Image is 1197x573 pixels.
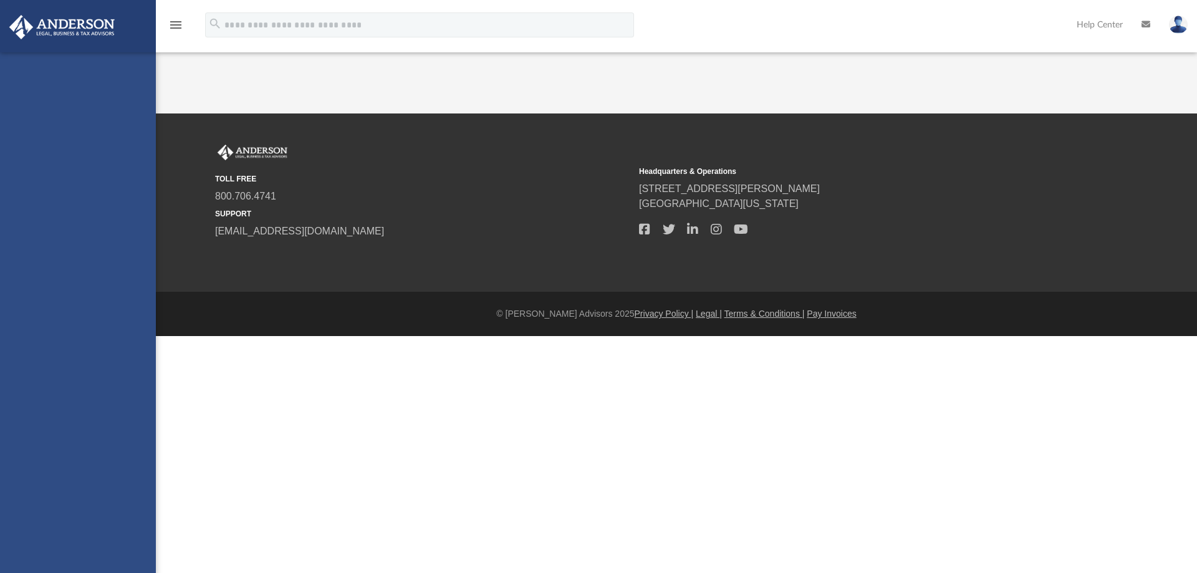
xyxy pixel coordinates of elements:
img: Anderson Advisors Platinum Portal [6,15,118,39]
a: [EMAIL_ADDRESS][DOMAIN_NAME] [215,226,384,236]
small: Headquarters & Operations [639,166,1054,177]
a: Pay Invoices [807,309,856,319]
a: Privacy Policy | [635,309,694,319]
a: Legal | [696,309,722,319]
a: menu [168,24,183,32]
img: User Pic [1169,16,1188,34]
a: 800.706.4741 [215,191,276,201]
i: menu [168,17,183,32]
i: search [208,17,222,31]
div: © [PERSON_NAME] Advisors 2025 [156,307,1197,320]
small: TOLL FREE [215,173,630,185]
a: [STREET_ADDRESS][PERSON_NAME] [639,183,820,194]
img: Anderson Advisors Platinum Portal [215,145,290,161]
a: Terms & Conditions | [724,309,805,319]
small: SUPPORT [215,208,630,219]
a: [GEOGRAPHIC_DATA][US_STATE] [639,198,799,209]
